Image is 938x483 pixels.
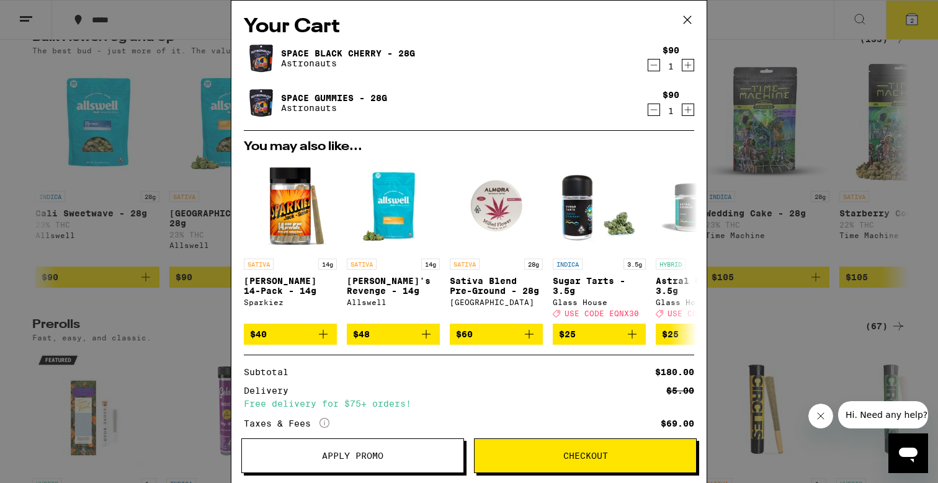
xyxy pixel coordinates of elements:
[662,329,679,339] span: $25
[244,159,337,324] a: Open page for Jack 14-Pack - 14g from Sparkiez
[244,368,297,376] div: Subtotal
[648,59,660,71] button: Decrement
[838,401,928,428] iframe: Message from company
[553,324,646,345] button: Add to bag
[666,386,694,395] div: $5.00
[281,48,415,58] a: Space Black Cherry - 28g
[241,438,464,473] button: Apply Promo
[347,298,440,306] div: Allswell
[347,324,440,345] button: Add to bag
[450,259,480,270] p: SATIVA
[244,298,337,306] div: Sparkiez
[663,45,679,55] div: $90
[553,159,646,252] img: Glass House - Sugar Tarts - 3.5g
[450,159,543,252] img: Almora Farm - Sativa Blend Pre-Ground - 28g
[347,159,440,324] a: Open page for Jack's Revenge - 14g from Allswell
[353,329,370,339] span: $48
[656,159,749,252] img: Glass House - Astral Cookies - 3.5g
[347,159,440,252] img: Allswell - Jack's Revenge - 14g
[559,329,576,339] span: $25
[553,159,646,324] a: Open page for Sugar Tarts - 3.5g from Glass House
[524,259,543,270] p: 28g
[244,399,694,408] div: Free delivery for $75+ orders!
[244,418,329,429] div: Taxes & Fees
[682,59,694,71] button: Increment
[244,13,694,41] h2: Your Cart
[244,41,279,76] img: Space Black Cherry - 28g
[668,309,742,317] span: USE CODE EQNX30
[888,433,928,473] iframe: Button to launch messaging window
[656,259,686,270] p: HYBRID
[663,106,679,116] div: 1
[250,329,267,339] span: $40
[661,419,694,428] div: $69.00
[553,259,583,270] p: INDICA
[656,276,749,296] p: Astral Cookies - 3.5g
[244,141,694,153] h2: You may also like...
[450,276,543,296] p: Sativa Blend Pre-Ground - 28g
[663,61,679,71] div: 1
[244,86,279,120] img: Space Gummies - 28g
[808,404,833,428] iframe: Close message
[656,298,749,306] div: Glass House
[281,58,415,68] p: Astronauts
[656,324,749,345] button: Add to bag
[648,104,660,116] button: Decrement
[281,93,387,103] a: Space Gummies - 28g
[318,259,337,270] p: 14g
[656,159,749,324] a: Open page for Astral Cookies - 3.5g from Glass House
[244,324,337,345] button: Add to bag
[244,276,337,296] p: [PERSON_NAME] 14-Pack - 14g
[563,451,608,460] span: Checkout
[281,103,387,113] p: Astronauts
[456,329,473,339] span: $60
[347,259,377,270] p: SATIVA
[421,259,440,270] p: 14g
[553,276,646,296] p: Sugar Tarts - 3.5g
[450,298,543,306] div: [GEOGRAPHIC_DATA]
[682,104,694,116] button: Increment
[450,324,543,345] button: Add to bag
[244,386,297,395] div: Delivery
[322,451,383,460] span: Apply Promo
[450,159,543,324] a: Open page for Sativa Blend Pre-Ground - 28g from Almora Farm
[244,159,337,252] img: Sparkiez - Jack 14-Pack - 14g
[663,90,679,100] div: $90
[623,259,646,270] p: 3.5g
[474,438,697,473] button: Checkout
[565,309,639,317] span: USE CODE EQNX30
[553,298,646,306] div: Glass House
[655,368,694,376] div: $180.00
[347,276,440,296] p: [PERSON_NAME]'s Revenge - 14g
